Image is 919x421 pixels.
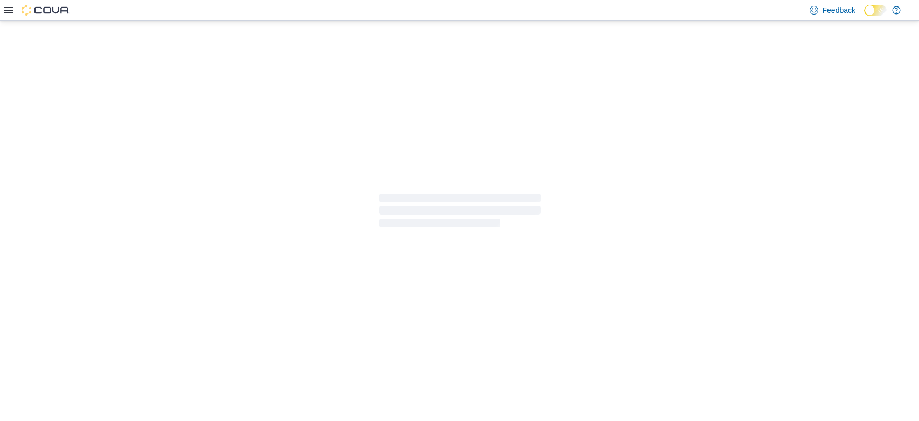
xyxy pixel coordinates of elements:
span: Feedback [823,5,855,16]
img: Cova [22,5,70,16]
span: Loading [379,196,541,230]
input: Dark Mode [864,5,887,16]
